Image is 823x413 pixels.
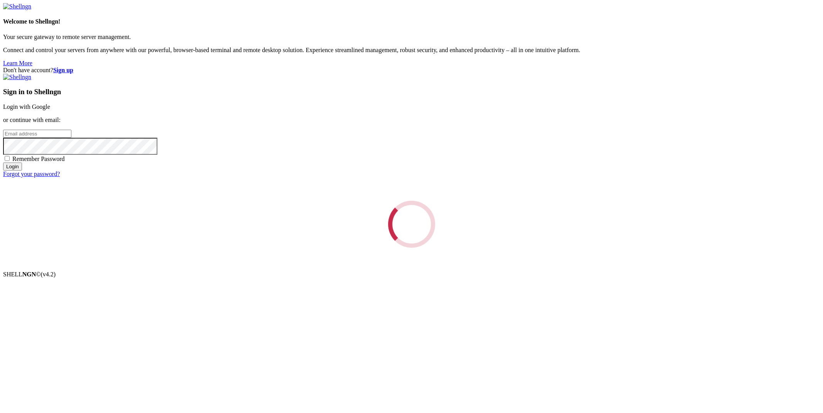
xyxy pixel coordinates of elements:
p: Your secure gateway to remote server management. [3,34,820,41]
a: Learn More [3,60,32,66]
b: NGN [22,271,36,278]
input: Email address [3,130,71,138]
h4: Welcome to Shellngn! [3,18,820,25]
div: Don't have account? [3,67,820,74]
p: Connect and control your servers from anywhere with our powerful, browser-based terminal and remo... [3,47,820,54]
img: Shellngn [3,3,31,10]
img: Shellngn [3,74,31,81]
a: Forgot your password? [3,171,60,177]
span: SHELL © [3,271,56,278]
p: or continue with email: [3,117,820,124]
span: 4.2.0 [41,271,56,278]
a: Sign up [53,67,73,73]
input: Login [3,162,22,171]
a: Login with Google [3,103,50,110]
h3: Sign in to Shellngn [3,88,820,96]
div: Loading... [388,201,435,248]
input: Remember Password [5,156,10,161]
span: Remember Password [12,156,65,162]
